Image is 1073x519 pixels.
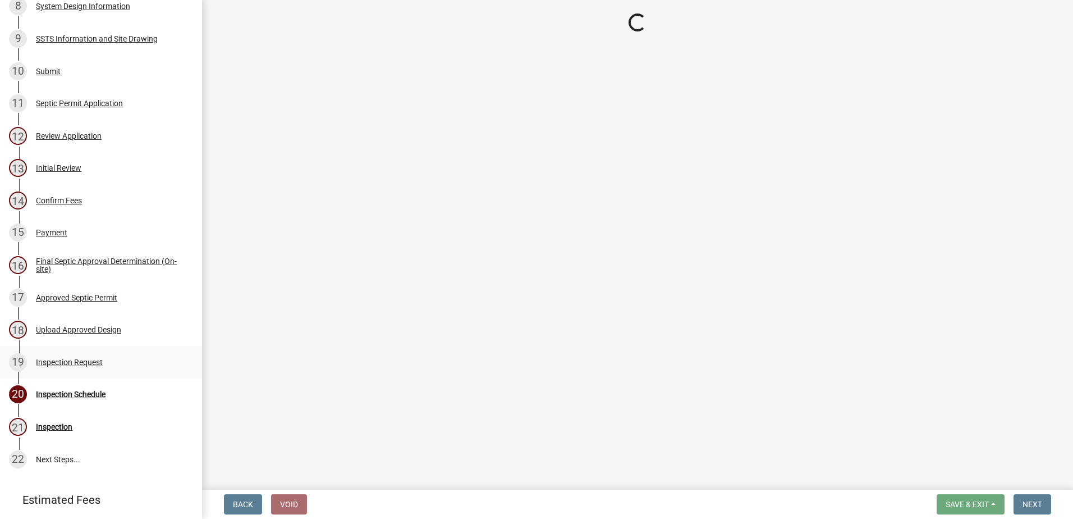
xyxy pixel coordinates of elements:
span: Back [233,500,253,509]
div: Upload Approved Design [36,326,121,334]
div: Inspection [36,423,72,431]
div: 20 [9,385,27,403]
div: SSTS Information and Site Drawing [36,35,158,43]
button: Void [271,494,307,515]
div: 21 [9,418,27,436]
div: 19 [9,353,27,371]
a: Estimated Fees [9,489,184,511]
button: Back [224,494,262,515]
div: 9 [9,30,27,48]
span: Save & Exit [946,500,989,509]
div: 12 [9,127,27,145]
div: Confirm Fees [36,197,82,204]
div: Septic Permit Application [36,99,123,107]
div: System Design Information [36,2,130,10]
button: Next [1014,494,1051,515]
div: 16 [9,256,27,274]
span: Next [1022,500,1042,509]
div: 14 [9,192,27,210]
div: 10 [9,62,27,80]
div: Final Septic Approval Determination (On-site) [36,257,184,273]
div: 13 [9,159,27,177]
div: Review Application [36,132,102,140]
div: 11 [9,94,27,112]
div: 22 [9,450,27,468]
button: Save & Exit [937,494,1005,515]
div: 15 [9,224,27,242]
div: Payment [36,229,67,236]
div: Inspection Request [36,358,103,366]
div: Submit [36,67,61,75]
div: Inspection Schedule [36,390,106,398]
div: 17 [9,289,27,307]
div: 18 [9,321,27,339]
div: Approved Septic Permit [36,294,117,302]
div: Initial Review [36,164,81,172]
